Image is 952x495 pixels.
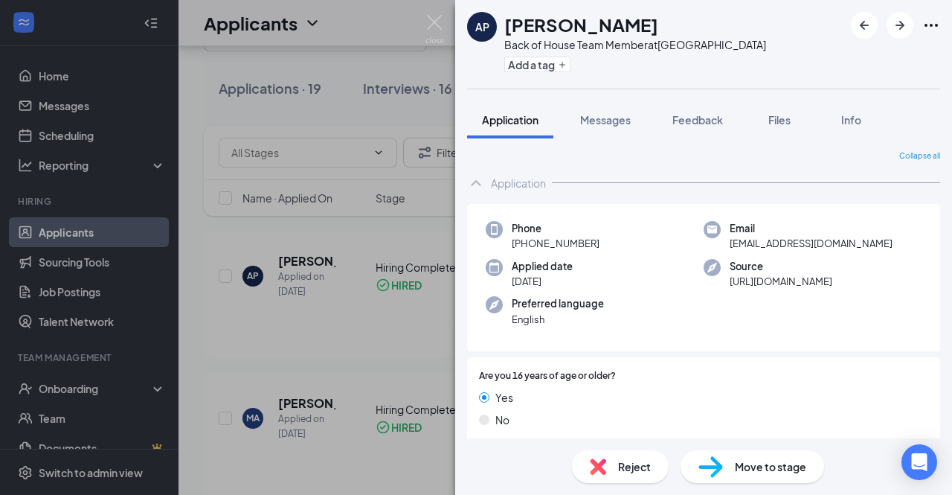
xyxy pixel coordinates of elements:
span: Move to stage [735,459,806,475]
span: [PHONE_NUMBER] [512,236,599,251]
span: Preferred language [512,296,604,311]
span: Phone [512,221,599,236]
span: Collapse all [899,150,940,162]
span: Source [730,259,832,274]
span: No [495,412,509,428]
h1: [PERSON_NAME] [504,12,658,37]
button: ArrowRight [887,12,913,39]
button: PlusAdd a tag [504,57,570,72]
span: [EMAIL_ADDRESS][DOMAIN_NAME] [730,236,892,251]
span: Applied date [512,259,573,274]
span: Are you 16 years of age or older? [479,369,616,383]
button: ArrowLeftNew [851,12,878,39]
span: [DATE] [512,274,573,289]
span: [URL][DOMAIN_NAME] [730,274,832,289]
svg: ArrowLeftNew [855,16,873,34]
span: Yes [495,389,513,406]
svg: Plus [558,60,567,69]
span: Info [841,113,861,127]
span: Files [768,113,791,127]
span: Email [730,221,892,236]
div: Application [491,176,546,191]
svg: Ellipses [922,16,940,34]
span: Application [482,113,538,127]
div: Back of House Team Member at [GEOGRAPHIC_DATA] [504,37,766,52]
span: Reject [618,459,651,475]
span: Feedback [672,113,723,127]
svg: ArrowRight [891,16,909,34]
div: Open Intercom Messenger [901,444,937,480]
span: English [512,312,604,327]
div: AP [475,19,489,34]
svg: ChevronUp [467,174,485,192]
span: Messages [580,113,631,127]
